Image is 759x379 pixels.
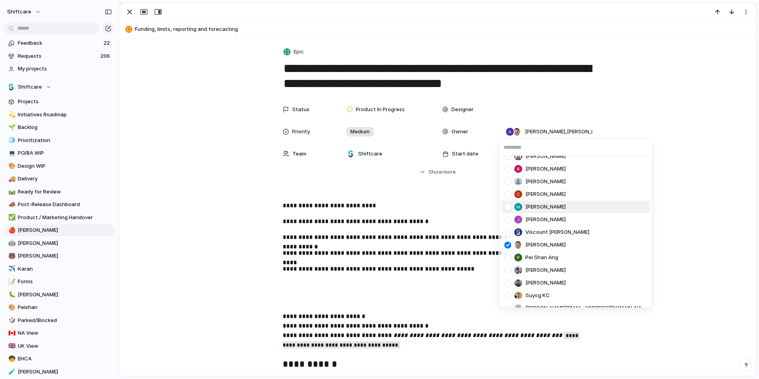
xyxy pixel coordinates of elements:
[525,190,566,198] span: [PERSON_NAME]
[525,254,558,262] span: Pei Shan Ang
[525,165,566,173] span: [PERSON_NAME]
[525,216,566,224] span: [PERSON_NAME]
[525,279,566,287] span: [PERSON_NAME]
[525,266,566,274] span: [PERSON_NAME]
[525,241,566,249] span: [PERSON_NAME]
[525,178,566,186] span: [PERSON_NAME]
[525,228,589,236] span: Viscount [PERSON_NAME]
[525,203,566,211] span: [PERSON_NAME]
[525,152,566,160] span: [PERSON_NAME]
[525,292,550,299] span: Suyog KC
[525,304,647,312] span: [PERSON_NAME][EMAIL_ADDRESS][DOMAIN_NAME]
